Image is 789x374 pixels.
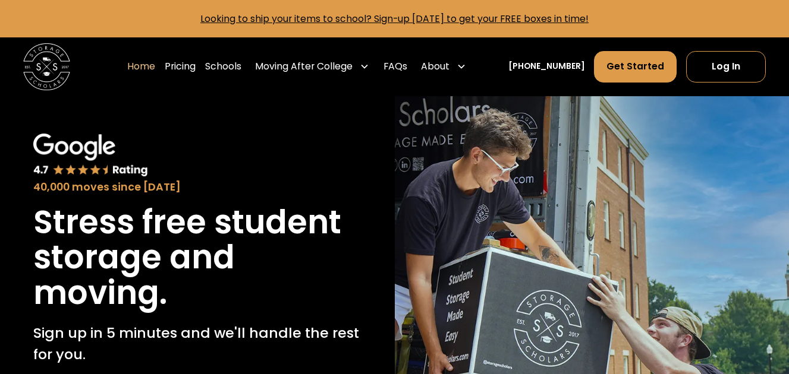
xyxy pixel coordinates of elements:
img: Storage Scholars main logo [23,43,70,90]
a: Get Started [594,51,676,83]
p: Sign up in 5 minutes and we'll handle the rest for you. [33,322,362,365]
a: Home [127,50,155,83]
img: Google 4.7 star rating [33,134,148,178]
a: Pricing [165,50,196,83]
div: Moving After College [255,59,353,74]
div: About [416,50,470,83]
a: [PHONE_NUMBER] [508,61,585,73]
div: 40,000 moves since [DATE] [33,179,362,195]
a: FAQs [384,50,407,83]
a: Log In [686,51,766,83]
a: Looking to ship your items to school? Sign-up [DATE] to get your FREE boxes in time! [200,12,589,26]
a: Schools [205,50,241,83]
h1: Stress free student storage and moving. [33,205,362,311]
div: Moving After College [251,50,374,83]
div: About [421,59,449,74]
